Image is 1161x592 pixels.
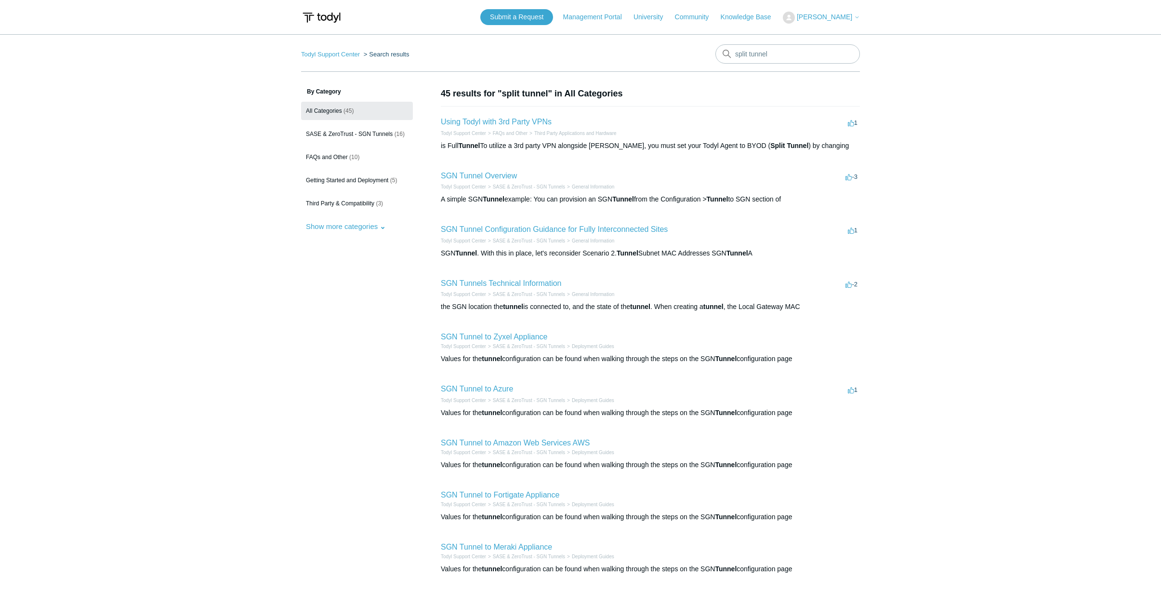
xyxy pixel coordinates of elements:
input: Search [715,44,860,64]
li: Deployment Guides [565,501,614,508]
a: Third Party & Compatibility (3) [301,194,413,213]
li: SASE & ZeroTrust - SGN Tunnels [486,237,565,244]
em: tunnel [482,565,502,573]
li: Deployment Guides [565,397,614,404]
a: Management Portal [563,12,632,22]
div: Values for the configuration can be found when walking through the steps on the SGN configuration... [441,564,860,574]
li: Todyl Support Center [441,397,486,404]
li: Todyl Support Center [441,183,486,190]
div: A simple SGN example: You can provision an SGN from the Configuration > to SGN section of [441,194,860,204]
a: Todyl Support Center [441,184,486,189]
span: (10) [349,154,359,161]
li: SASE & ZeroTrust - SGN Tunnels [486,291,565,298]
a: Deployment Guides [572,398,614,403]
a: Todyl Support Center [441,450,486,455]
em: tunnel [503,303,523,310]
a: SGN Tunnel to Meraki Appliance [441,543,552,551]
a: SGN Tunnel to Zyxel Appliance [441,333,547,341]
a: SASE & ZeroTrust - SGN Tunnels (16) [301,125,413,143]
li: Todyl Support Center [441,130,486,137]
a: General Information [572,292,614,297]
div: the SGN location the is connected to, and the state of the . When creating a , the Local Gateway MAC [441,302,860,312]
li: Third Party Applications and Hardware [528,130,616,137]
a: Getting Started and Deployment (5) [301,171,413,189]
em: tunnel [482,513,502,521]
li: General Information [565,237,614,244]
a: SASE & ZeroTrust - SGN Tunnels [493,554,565,559]
li: SASE & ZeroTrust - SGN Tunnels [486,553,565,560]
div: SGN . With this in place, let's reconsider Scenario 2. Subnet MAC Addresses SGN A [441,248,860,258]
a: Todyl Support Center [441,554,486,559]
h1: 45 results for "split tunnel" in All Categories [441,87,860,100]
div: Values for the configuration can be found when walking through the steps on the SGN configuration... [441,460,860,470]
a: Todyl Support Center [441,238,486,243]
button: [PERSON_NAME] [783,12,860,24]
em: Tunnel [707,195,728,203]
span: 1 [848,119,858,126]
span: (3) [376,200,383,207]
li: SASE & ZeroTrust - SGN Tunnels [486,449,565,456]
span: (5) [390,177,397,184]
li: Deployment Guides [565,343,614,350]
li: Todyl Support Center [441,343,486,350]
a: Deployment Guides [572,344,614,349]
span: (16) [395,131,405,137]
a: General Information [572,238,614,243]
span: 1 [848,227,858,234]
a: Community [675,12,719,22]
a: SASE & ZeroTrust - SGN Tunnels [493,184,565,189]
li: Todyl Support Center [441,449,486,456]
li: Todyl Support Center [441,291,486,298]
a: Todyl Support Center [441,131,486,136]
em: tunnel [630,303,650,310]
a: Todyl Support Center [301,51,360,58]
a: Third Party Applications and Hardware [534,131,617,136]
a: University [633,12,673,22]
div: Values for the configuration can be found when walking through the steps on the SGN configuration... [441,512,860,522]
em: Tunnel [715,409,737,417]
span: -3 [845,173,858,180]
a: SGN Tunnel to Amazon Web Services AWS [441,439,590,447]
a: Deployment Guides [572,554,614,559]
a: FAQs and Other (10) [301,148,413,166]
em: Split Tunnel [770,142,808,149]
a: SASE & ZeroTrust - SGN Tunnels [493,502,565,507]
li: Todyl Support Center [441,553,486,560]
a: SASE & ZeroTrust - SGN Tunnels [493,238,565,243]
li: Deployment Guides [565,449,614,456]
a: SGN Tunnel Overview [441,172,517,180]
div: Values for the configuration can be found when walking through the steps on the SGN configuration... [441,354,860,364]
em: tunnel [703,303,724,310]
a: Submit a Request [480,9,553,25]
a: Todyl Support Center [441,344,486,349]
div: is Full To utilize a 3rd party VPN alongside [PERSON_NAME], you must set your Todyl Agent to BYOD... [441,141,860,151]
li: Search results [362,51,409,58]
a: Using Todyl with 3rd Party VPNs [441,118,552,126]
li: Todyl Support Center [441,501,486,508]
a: Todyl Support Center [441,502,486,507]
em: tunnel [482,355,502,363]
em: Tunnel [726,249,748,257]
span: 1 [848,386,858,393]
a: Todyl Support Center [441,292,486,297]
span: [PERSON_NAME] [797,13,852,21]
li: General Information [565,183,614,190]
a: SGN Tunnel to Azure [441,385,513,393]
li: SASE & ZeroTrust - SGN Tunnels [486,397,565,404]
a: SGN Tunnels Technical Information [441,279,562,287]
a: SASE & ZeroTrust - SGN Tunnels [493,344,565,349]
em: Tunnel [459,142,480,149]
a: SGN Tunnel to Fortigate Appliance [441,491,559,499]
span: (45) [343,108,354,114]
li: General Information [565,291,614,298]
em: tunnel [482,461,502,469]
a: Todyl Support Center [441,398,486,403]
button: Show more categories [301,217,391,235]
span: -2 [845,281,858,288]
h3: By Category [301,87,413,96]
li: SASE & ZeroTrust - SGN Tunnels [486,183,565,190]
em: Tunnel [715,513,737,521]
em: Tunnel [715,461,737,469]
em: Tunnel [455,249,477,257]
em: Tunnel [715,565,737,573]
